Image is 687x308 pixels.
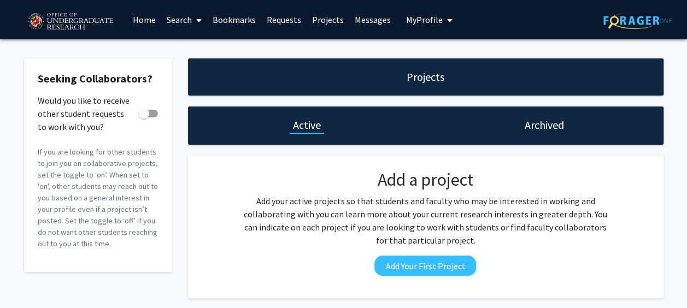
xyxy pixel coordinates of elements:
iframe: Chat [8,259,46,300]
h2: Seeking Collaborators? [38,72,158,85]
span: My Profile [406,14,443,25]
img: University of Maryland Logo [24,8,116,35]
p: Add your active projects so that students and faculty who may be interested in working and collab... [240,194,610,247]
h2: Add a project [240,169,610,190]
img: ForagerOne Logo [603,12,672,29]
a: Home [127,1,161,39]
a: Projects [307,1,349,39]
h1: Projects [407,69,444,85]
button: Add Your First Project [374,256,476,276]
a: Bookmarks [207,1,261,39]
h1: Active [293,117,321,133]
a: Messages [349,1,396,39]
h1: Archived [525,117,564,133]
a: Requests [261,1,307,39]
a: Search [161,1,207,39]
p: If you are looking for other students to join you on collaborative projects, set the toggle to ‘o... [38,146,158,250]
span: Would you like to receive other student requests to work with you? [38,94,134,133]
